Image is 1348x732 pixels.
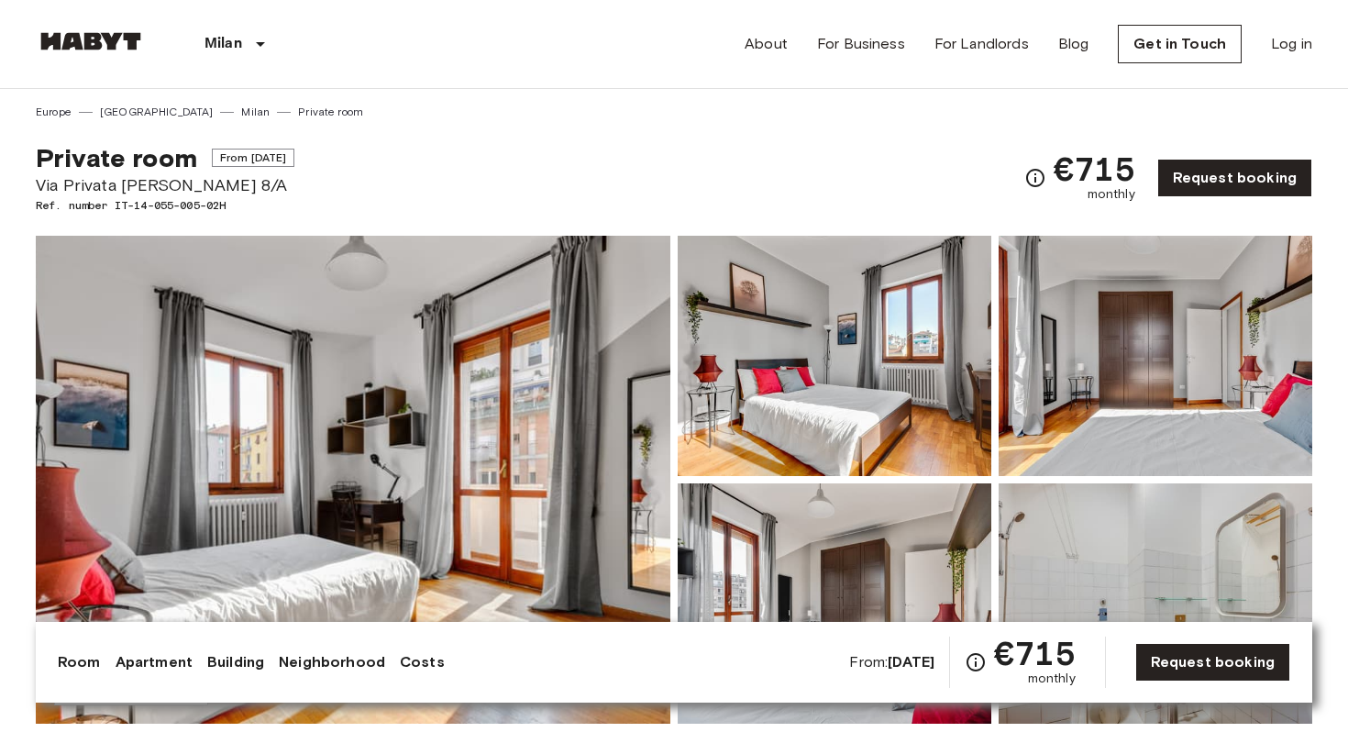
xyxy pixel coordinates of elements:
[849,652,934,672] span: From:
[678,483,991,724] img: Picture of unit IT-14-055-005-02H
[994,637,1076,670] span: €715
[279,651,385,673] a: Neighborhood
[1054,152,1135,185] span: €715
[999,236,1312,476] img: Picture of unit IT-14-055-005-02H
[36,197,294,214] span: Ref. number IT-14-055-005-02H
[241,104,270,120] a: Milan
[36,32,146,50] img: Habyt
[204,33,242,55] p: Milan
[1024,167,1046,189] svg: Check cost overview for full price breakdown. Please note that discounts apply to new joiners onl...
[298,104,363,120] a: Private room
[817,33,905,55] a: For Business
[36,104,72,120] a: Europe
[1135,643,1290,682] a: Request booking
[999,483,1312,724] img: Picture of unit IT-14-055-005-02H
[1118,25,1242,63] a: Get in Touch
[1088,185,1135,204] span: monthly
[678,236,991,476] img: Picture of unit IT-14-055-005-02H
[1028,670,1076,688] span: monthly
[36,142,197,173] span: Private room
[116,651,193,673] a: Apartment
[58,651,101,673] a: Room
[212,149,295,167] span: From [DATE]
[1157,159,1312,197] a: Request booking
[36,236,670,724] img: Marketing picture of unit IT-14-055-005-02H
[934,33,1029,55] a: For Landlords
[400,651,445,673] a: Costs
[100,104,214,120] a: [GEOGRAPHIC_DATA]
[1271,33,1312,55] a: Log in
[1058,33,1089,55] a: Blog
[888,653,934,671] b: [DATE]
[207,651,264,673] a: Building
[36,173,294,197] span: Via Privata [PERSON_NAME] 8/A
[745,33,788,55] a: About
[965,651,987,673] svg: Check cost overview for full price breakdown. Please note that discounts apply to new joiners onl...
